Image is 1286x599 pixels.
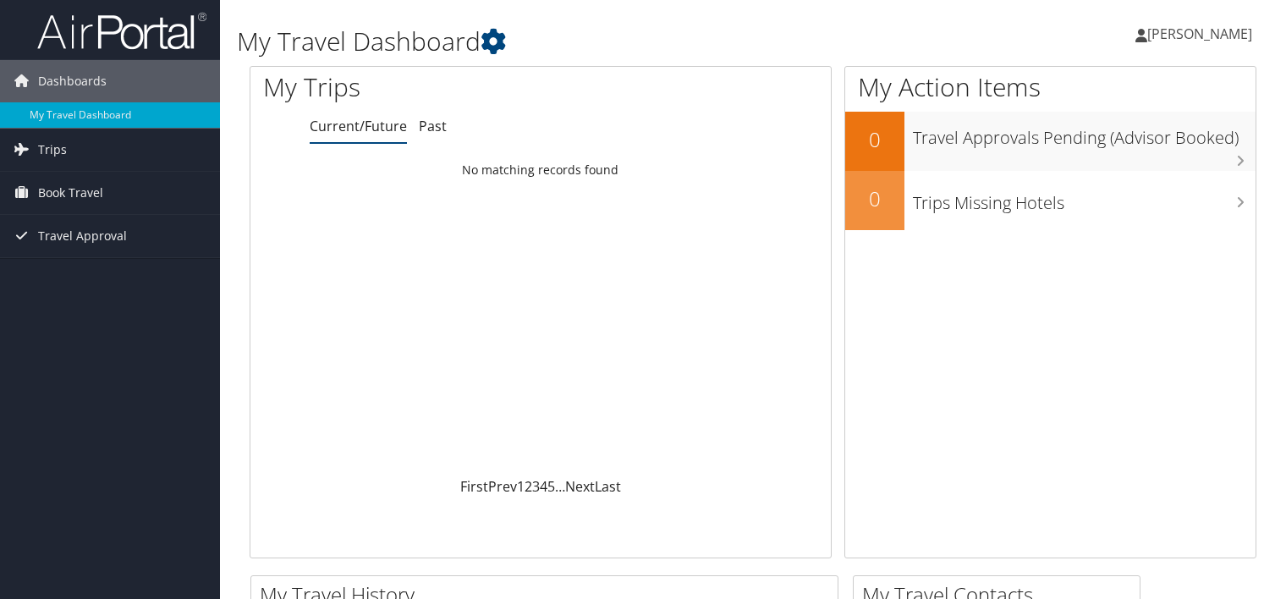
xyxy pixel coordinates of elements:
[1147,25,1252,43] span: [PERSON_NAME]
[38,172,103,214] span: Book Travel
[532,477,540,496] a: 3
[845,69,1256,105] h1: My Action Items
[913,118,1256,150] h3: Travel Approvals Pending (Advisor Booked)
[310,117,407,135] a: Current/Future
[845,171,1256,230] a: 0Trips Missing Hotels
[38,129,67,171] span: Trips
[263,69,576,105] h1: My Trips
[547,477,555,496] a: 5
[1135,8,1269,59] a: [PERSON_NAME]
[37,11,206,51] img: airportal-logo.png
[540,477,547,496] a: 4
[237,24,925,59] h1: My Travel Dashboard
[595,477,621,496] a: Last
[460,477,488,496] a: First
[38,215,127,257] span: Travel Approval
[845,125,904,154] h2: 0
[419,117,447,135] a: Past
[845,112,1256,171] a: 0Travel Approvals Pending (Advisor Booked)
[555,477,565,496] span: …
[250,155,831,185] td: No matching records found
[38,60,107,102] span: Dashboards
[488,477,517,496] a: Prev
[517,477,525,496] a: 1
[525,477,532,496] a: 2
[845,184,904,213] h2: 0
[565,477,595,496] a: Next
[913,183,1256,215] h3: Trips Missing Hotels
